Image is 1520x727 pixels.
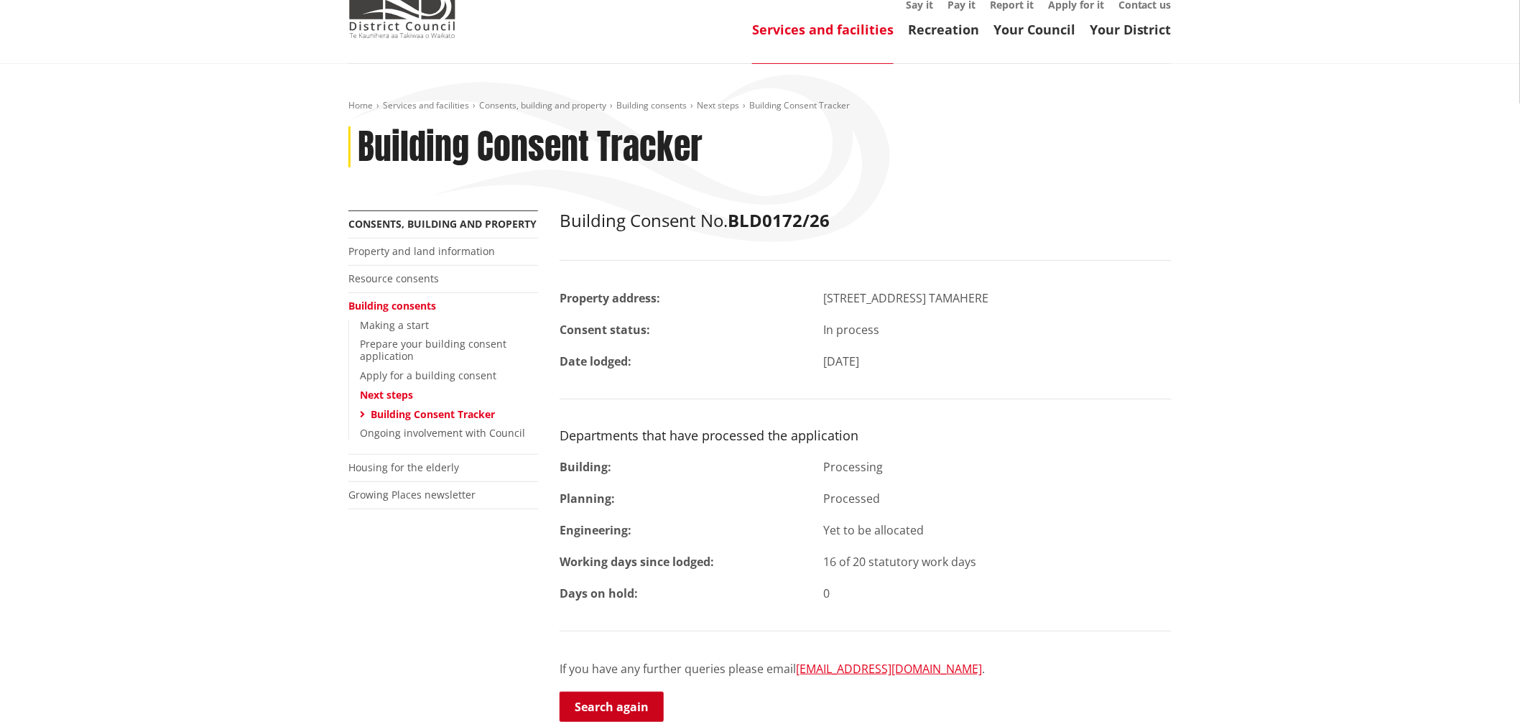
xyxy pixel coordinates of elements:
a: Building consents [616,99,687,111]
div: [STREET_ADDRESS] TAMAHERE [813,290,1183,307]
iframe: Messenger Launcher [1454,667,1506,718]
a: Building consents [348,299,436,312]
a: Property and land information [348,244,495,258]
a: Services and facilities [752,21,894,38]
p: If you have any further queries please email . [560,660,1172,677]
a: Resource consents [348,272,439,285]
a: Next steps [360,388,413,402]
strong: Date lodged: [560,353,631,369]
strong: Days on hold: [560,585,638,601]
div: In process [813,321,1183,338]
a: Making a start [360,318,429,332]
strong: Consent status: [560,322,650,338]
div: Processing [813,458,1183,476]
a: Apply for a building consent [360,369,496,382]
a: Next steps [697,99,739,111]
a: Search again [560,692,664,722]
a: Services and facilities [383,99,469,111]
a: Your Council [993,21,1075,38]
div: [DATE] [813,353,1183,370]
strong: BLD0172/26 [728,208,830,232]
strong: Building: [560,459,611,475]
a: Your District [1090,21,1172,38]
a: Recreation [908,21,979,38]
a: Consents, building and property [479,99,606,111]
h3: Departments that have processed the application [560,428,1172,444]
a: [EMAIL_ADDRESS][DOMAIN_NAME] [796,661,982,677]
a: Consents, building and property [348,217,537,231]
nav: breadcrumb [348,100,1172,112]
h1: Building Consent Tracker [358,126,703,168]
a: Housing for the elderly [348,460,459,474]
a: Home [348,99,373,111]
div: Processed [813,490,1183,507]
h2: Building Consent No. [560,210,1172,231]
a: Prepare your building consent application [360,337,506,363]
div: 16 of 20 statutory work days [813,553,1183,570]
div: Yet to be allocated [813,522,1183,539]
a: Growing Places newsletter [348,488,476,501]
span: Building Consent Tracker [749,99,850,111]
strong: Property address: [560,290,660,306]
a: Building Consent Tracker [371,407,495,421]
a: Ongoing involvement with Council [360,426,525,440]
strong: Planning: [560,491,615,506]
strong: Working days since lodged: [560,554,714,570]
strong: Engineering: [560,522,631,538]
div: 0 [813,585,1183,602]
